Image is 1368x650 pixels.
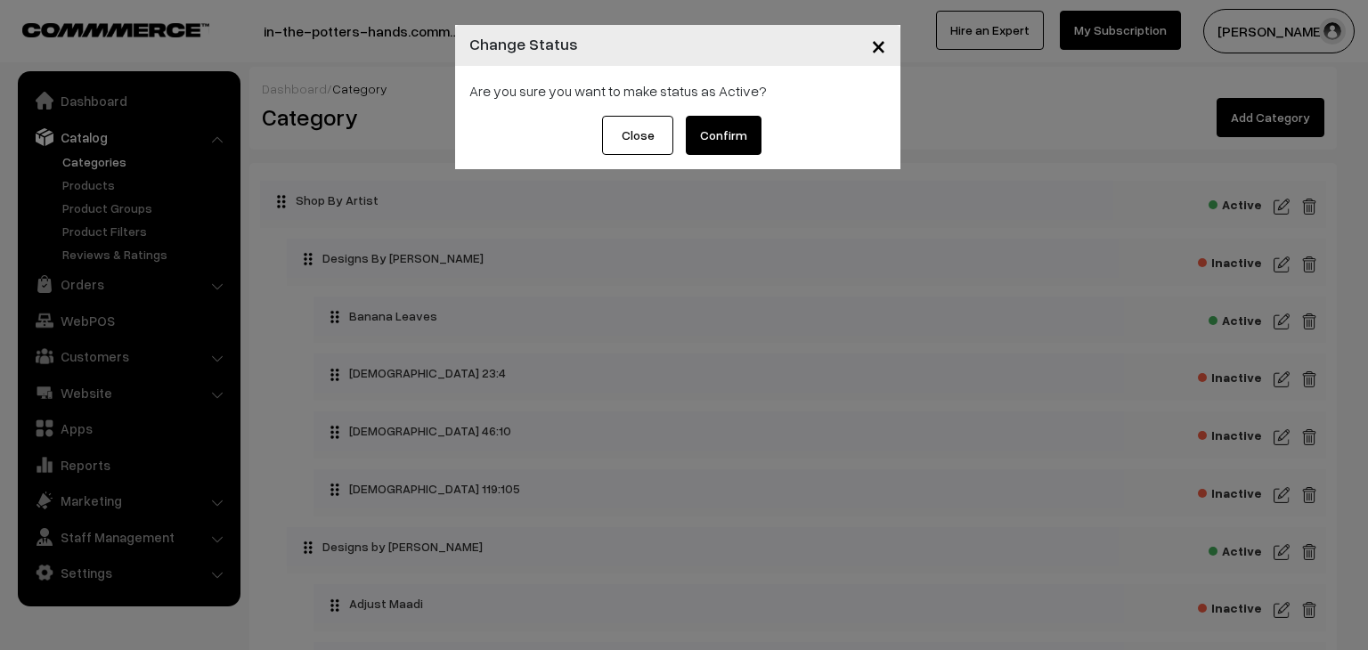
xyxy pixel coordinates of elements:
[602,116,673,155] button: Close
[469,32,578,56] h4: Change Status
[686,116,761,155] button: Confirm
[469,80,886,102] div: Are you sure you want to make status as Active?
[857,18,900,73] button: Close
[871,28,886,61] span: ×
